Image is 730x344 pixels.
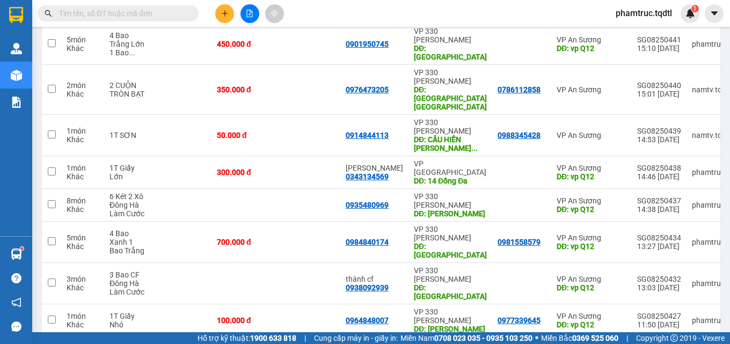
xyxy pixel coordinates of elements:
[637,312,681,320] div: SG08250427
[691,5,699,12] sup: 1
[265,4,284,23] button: aim
[572,334,618,342] strong: 0369 525 060
[557,320,626,329] div: DĐ: vp Q12
[21,71,27,83] span: 0
[109,81,147,98] div: 2 CUỘN TRÒN BẠT
[346,201,389,209] div: 0935480969
[557,205,626,214] div: DĐ: vp Q12
[67,196,99,205] div: 8 món
[637,164,681,172] div: SG08250438
[557,85,626,94] div: VP An Sương
[67,81,99,90] div: 2 món
[414,308,487,325] div: VP 330 [PERSON_NAME]
[626,332,628,344] span: |
[637,196,681,205] div: SG08250437
[81,55,157,67] span: [PERSON_NAME]
[271,10,278,17] span: aim
[557,312,626,320] div: VP An Sương
[11,97,22,108] img: solution-icon
[346,238,389,246] div: 0984840174
[221,10,229,17] span: plus
[693,5,697,12] span: 1
[67,275,99,283] div: 3 món
[109,164,147,181] div: 1T Giấy Lớn
[637,242,681,251] div: 13:27 [DATE]
[81,31,140,43] span: 0886417036
[304,332,306,344] span: |
[637,44,681,53] div: 15:10 [DATE]
[217,131,271,140] div: 50.000 đ
[637,135,681,144] div: 14:53 [DATE]
[346,164,403,172] div: Thạch
[670,334,678,342] span: copyright
[471,144,478,152] span: ...
[217,316,271,325] div: 100.000 đ
[414,225,487,242] div: VP 330 [PERSON_NAME]
[67,172,99,181] div: Khác
[4,44,52,54] span: Lấy:
[67,312,99,320] div: 1 món
[67,164,99,172] div: 1 món
[637,283,681,292] div: 13:03 [DATE]
[346,85,389,94] div: 0976473205
[607,6,681,20] span: phamtruc.tqdtl
[557,131,626,140] div: VP An Sương
[46,71,84,83] span: 150.000
[45,10,52,17] span: search
[217,168,271,177] div: 300.000 đ
[414,209,487,218] div: DĐ: Triệu Phong
[637,172,681,181] div: 14:46 [DATE]
[710,9,719,18] span: caret-down
[346,316,389,325] div: 0964848007
[557,242,626,251] div: DĐ: vp Q12
[557,275,626,283] div: VP An Sương
[637,81,681,90] div: SG08250440
[557,172,626,181] div: DĐ: vp Q12
[637,127,681,135] div: SG08250439
[109,229,147,255] div: 4 Bao Xanh 1 Bao Trắng
[215,4,234,23] button: plus
[346,275,403,283] div: thành cf
[11,321,21,332] span: message
[498,238,541,246] div: 0981558579
[557,164,626,172] div: VP An Sương
[498,85,541,94] div: 0786112858
[541,332,618,344] span: Miền Bắc
[414,44,487,61] div: DĐ: Đông Hà
[535,336,538,340] span: ⚪️
[705,4,724,23] button: caret-down
[250,334,296,342] strong: 1900 633 818
[27,71,43,83] span: CC:
[4,18,50,41] span: VP An Sương
[637,90,681,98] div: 15:01 [DATE]
[67,44,99,53] div: Khác
[414,177,487,185] div: DĐ: 14 Đống Đa
[414,192,487,209] div: VP 330 [PERSON_NAME]
[414,242,487,259] div: DĐ: ĐÔNG HÀ
[11,248,22,260] img: warehouse-icon
[109,192,147,201] div: 6 Két 2 Xô
[414,266,487,283] div: VP 330 [PERSON_NAME]
[109,31,147,57] div: 4 Bao Trắng Lớn 1 Bao Trắng Nhỏ
[67,233,99,242] div: 5 món
[67,283,99,292] div: Khác
[414,159,487,177] div: VP [GEOGRAPHIC_DATA]
[11,43,22,54] img: warehouse-icon
[414,135,487,152] div: DĐ: CẦU HIỀN LƯƠNG QUẢNG TRỊ
[557,233,626,242] div: VP An Sương
[217,40,271,48] div: 450.000 đ
[217,85,271,94] div: 350.000 đ
[240,4,259,23] button: file-add
[11,273,21,283] span: question-circle
[637,205,681,214] div: 14:38 [DATE]
[11,297,21,308] span: notification
[109,131,147,140] div: 1T SƠN
[109,201,147,218] div: Đông Hà Làm Cước
[20,43,52,55] span: vp Q12
[109,312,147,329] div: 1T Giấy Nhỏ
[414,325,487,333] div: DĐ: Hồ Xá
[3,71,19,83] span: CR:
[217,238,271,246] div: 700.000 đ
[20,247,24,250] sup: 1
[109,279,147,296] div: Đông Hà Làm Cước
